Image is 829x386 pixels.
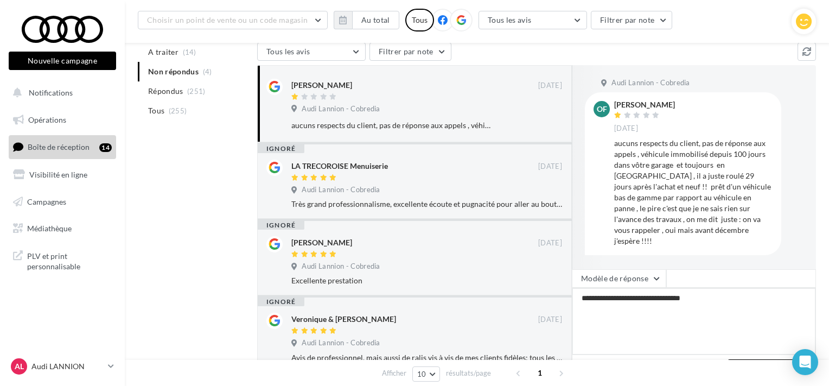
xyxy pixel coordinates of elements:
span: Médiathèque [27,224,72,233]
span: Notifications [29,88,73,97]
button: Au total [334,11,399,29]
button: Choisir un point de vente ou un code magasin [138,11,328,29]
button: Au total [352,11,399,29]
span: Audi Lannion - Cobredia [302,185,380,195]
span: Choisir un point de vente ou un code magasin [147,15,308,24]
span: 1 [531,364,549,382]
span: Opérations [28,115,66,124]
button: Tous les avis [479,11,587,29]
span: Boîte de réception [28,142,90,151]
span: (14) [183,48,196,56]
div: Veronique & [PERSON_NAME] [291,314,396,325]
span: OF [597,104,607,115]
span: [DATE] [614,124,638,134]
div: [PERSON_NAME] [291,80,352,91]
div: ignoré [258,221,304,230]
a: Visibilité en ligne [7,163,118,186]
button: 10 [412,366,440,382]
span: [DATE] [538,81,562,91]
span: Campagnes [27,197,66,206]
div: Open Intercom Messenger [792,349,818,375]
button: Notifications [7,81,114,104]
span: 10 [417,370,426,378]
a: PLV et print personnalisable [7,244,118,276]
button: Modèle de réponse [572,269,666,288]
span: (251) [187,87,206,96]
span: résultats/page [446,368,491,378]
div: Excellente prestation [291,275,562,286]
span: Tous les avis [266,47,310,56]
span: [DATE] [538,238,562,248]
span: Audi Lannion - Cobredia [302,262,380,271]
span: (255) [169,106,187,115]
button: Tous les avis [257,42,366,61]
span: AL [15,361,24,372]
div: ignoré [258,144,304,153]
div: 14 [99,143,112,152]
div: LA TRECOROISE Menuiserie [291,161,388,172]
span: Audi Lannion - Cobredia [302,338,380,348]
span: [DATE] [538,315,562,325]
span: Audi Lannion - Cobredia [611,78,690,88]
button: Filtrer par note [369,42,451,61]
div: Avis de professionnel, mais aussi de ralis vis à vis de mes clients fidèles: tous les jours, nous... [291,352,562,363]
button: Filtrer par note [591,11,673,29]
div: Tous [405,9,434,31]
span: [DATE] [538,162,562,172]
a: Campagnes [7,191,118,213]
span: Audi Lannion - Cobredia [302,104,380,114]
div: aucuns respects du client, pas de réponse aux appels , véhicule immobilisé depuis 100 jours dans ... [614,138,773,246]
span: Répondus [148,86,183,97]
span: Afficher [382,368,406,378]
a: Médiathèque [7,217,118,240]
a: AL Audi LANNION [9,356,116,377]
span: Visibilité en ligne [29,170,87,179]
span: Tous les avis [488,15,532,24]
div: [PERSON_NAME] [614,101,675,109]
div: [PERSON_NAME] [291,237,352,248]
a: Opérations [7,109,118,131]
span: PLV et print personnalisable [27,249,112,272]
span: Tous [148,105,164,116]
p: Audi LANNION [31,361,104,372]
div: aucuns respects du client, pas de réponse aux appels , véhicule immobilisé depuis 100 jours dans ... [291,120,492,131]
div: ignoré [258,298,304,306]
span: A traiter [148,47,178,58]
div: Très grand professionnalisme, excellente écoute et pugnacité pour aller au bout du sujet toujours... [291,199,562,210]
button: Nouvelle campagne [9,52,116,70]
a: Boîte de réception14 [7,135,118,159]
